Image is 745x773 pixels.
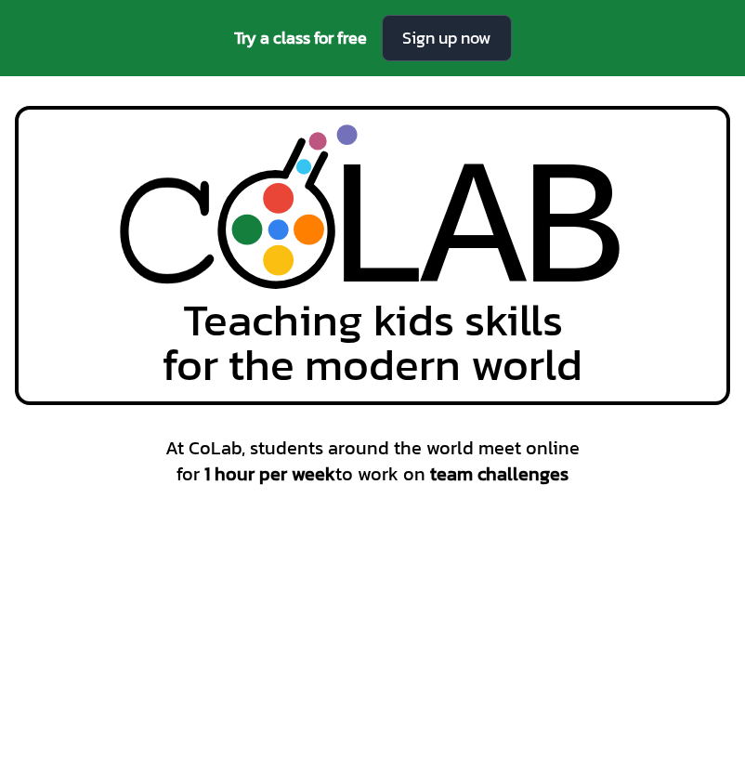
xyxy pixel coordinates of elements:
[33,297,712,386] span: Teaching kids skills for the modern world
[324,127,431,341] div: L
[382,15,512,61] a: Sign up now
[421,127,528,341] div: A
[234,25,367,51] span: Try a class for free
[204,460,335,488] span: 1 hour per week
[520,127,627,341] div: B
[30,435,715,487] span: At CoLab, students around the world meet online for to work on
[430,460,569,488] span: team challenges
